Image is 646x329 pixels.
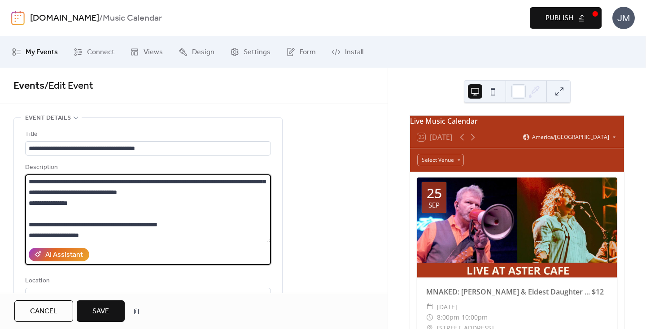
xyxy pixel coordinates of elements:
[45,250,83,260] div: AI Assistant
[29,248,89,261] button: AI Assistant
[25,276,269,286] div: Location
[99,10,103,27] b: /
[427,186,442,200] div: 25
[345,47,363,58] span: Install
[103,10,162,27] b: Music Calendar
[428,202,440,208] div: Sep
[87,47,114,58] span: Connect
[25,162,269,173] div: Description
[11,11,25,25] img: logo
[244,47,271,58] span: Settings
[279,40,323,64] a: Form
[462,312,488,323] span: 10:00pm
[44,76,93,96] span: / Edit Event
[25,113,71,124] span: Event details
[437,312,459,323] span: 8:00pm
[13,76,44,96] a: Events
[14,300,73,322] button: Cancel
[30,306,57,317] span: Cancel
[530,7,602,29] button: Publish
[172,40,221,64] a: Design
[532,134,609,140] span: America/[GEOGRAPHIC_DATA]
[26,47,58,58] span: My Events
[300,47,316,58] span: Form
[426,287,604,297] a: MNAKED: [PERSON_NAME] & Eldest Daughter ... $12
[123,40,170,64] a: Views
[410,116,624,126] div: Live Music Calendar
[25,129,269,140] div: Title
[5,40,65,64] a: My Events
[192,47,214,58] span: Design
[426,312,433,323] div: ​
[92,306,109,317] span: Save
[144,47,163,58] span: Views
[325,40,370,64] a: Install
[426,302,433,312] div: ​
[30,10,99,27] a: [DOMAIN_NAME]
[612,7,635,29] div: JM
[67,40,121,64] a: Connect
[546,13,573,24] span: Publish
[223,40,277,64] a: Settings
[77,300,125,322] button: Save
[459,312,462,323] span: -
[437,302,457,312] span: [DATE]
